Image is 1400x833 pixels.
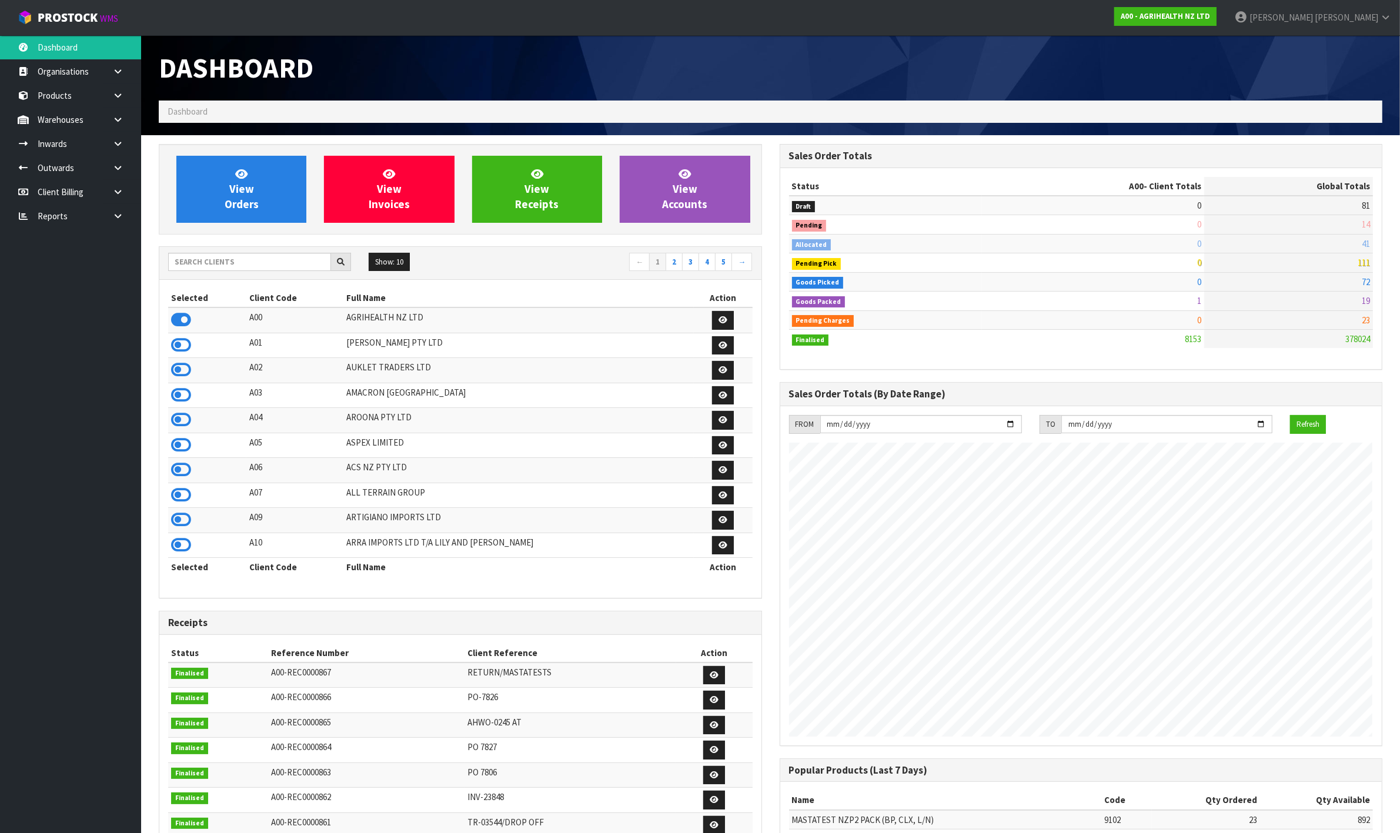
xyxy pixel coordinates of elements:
[731,253,752,272] a: →
[343,358,694,383] td: AUKLET TRADERS LTD
[369,253,410,272] button: Show: 10
[246,289,343,307] th: Client Code
[467,691,498,702] span: PO-7826
[472,156,602,223] a: ViewReceipts
[715,253,732,272] a: 5
[1362,315,1370,326] span: 23
[271,691,331,702] span: A00-REC0000866
[343,289,694,307] th: Full Name
[171,668,208,680] span: Finalised
[699,253,716,272] a: 4
[100,13,118,24] small: WMS
[515,167,559,211] span: View Receipts
[467,667,552,678] span: RETURN/MASTATESTS
[792,315,854,327] span: Pending Charges
[268,644,465,663] th: Reference Number
[792,201,816,213] span: Draft
[171,792,208,804] span: Finalised
[246,483,343,508] td: A07
[176,156,306,223] a: ViewOrders
[1362,276,1370,287] span: 72
[682,253,699,272] a: 3
[369,167,410,211] span: View Invoices
[629,253,650,272] a: ←
[246,333,343,358] td: A01
[1358,257,1370,268] span: 111
[343,508,694,533] td: ARTIGIANO IMPORTS LTD
[271,741,331,752] span: A00-REC0000864
[789,415,820,434] div: FROM
[789,150,1374,162] h3: Sales Order Totals
[168,253,331,271] input: Search clients
[792,277,844,289] span: Goods Picked
[271,791,331,802] span: A00-REC0000862
[343,533,694,558] td: ARRA IMPORTS LTD T/A LILY AND [PERSON_NAME]
[1197,276,1201,287] span: 0
[789,810,1101,829] td: MASTATEST NZP2 PACK (BP, CLX, L/N)
[1152,791,1260,809] th: Qty Ordered
[789,765,1374,776] h3: Popular Products (Last 7 Days)
[343,458,694,483] td: ACS NZ PTY LTD
[792,296,846,308] span: Goods Packed
[246,383,343,408] td: A03
[38,10,98,25] span: ProStock
[649,253,666,272] a: 1
[467,717,522,728] span: AHWO-0245 AT
[792,258,841,270] span: Pending Pick
[1197,257,1201,268] span: 0
[246,358,343,383] td: A02
[982,177,1204,196] th: - Client Totals
[271,717,331,728] span: A00-REC0000865
[246,433,343,458] td: A05
[343,333,694,358] td: [PERSON_NAME] PTY LTD
[246,533,343,558] td: A10
[246,458,343,483] td: A06
[792,239,831,251] span: Allocated
[662,167,707,211] span: View Accounts
[168,558,246,577] th: Selected
[1260,810,1373,829] td: 892
[18,10,32,25] img: cube-alt.png
[1290,415,1326,434] button: Refresh
[1362,295,1370,306] span: 19
[159,51,313,85] span: Dashboard
[792,220,827,232] span: Pending
[1197,238,1201,249] span: 0
[171,818,208,829] span: Finalised
[1315,12,1378,23] span: [PERSON_NAME]
[1121,11,1210,21] strong: A00 - AGRIHEALTH NZ LTD
[789,791,1101,809] th: Name
[1185,333,1201,344] span: 8153
[168,644,268,663] th: Status
[1197,295,1201,306] span: 1
[1345,333,1370,344] span: 378024
[171,768,208,780] span: Finalised
[343,433,694,458] td: ASPEX LIMITED
[246,508,343,533] td: A09
[225,167,259,211] span: View Orders
[168,106,208,117] span: Dashboard
[1129,180,1144,192] span: A00
[1197,315,1201,326] span: 0
[171,718,208,730] span: Finalised
[1362,219,1370,230] span: 14
[171,742,208,754] span: Finalised
[1197,200,1201,211] span: 0
[343,408,694,433] td: AROONA PTY LTD
[1260,791,1373,809] th: Qty Available
[620,156,750,223] a: ViewAccounts
[676,644,752,663] th: Action
[792,334,829,346] span: Finalised
[467,767,497,778] span: PO 7806
[246,558,343,577] th: Client Code
[1114,7,1217,26] a: A00 - AGRIHEALTH NZ LTD
[168,617,753,628] h3: Receipts
[1040,415,1061,434] div: TO
[343,307,694,333] td: AGRIHEALTH NZ LTD
[1362,238,1370,249] span: 41
[343,558,694,577] th: Full Name
[465,644,676,663] th: Client Reference
[246,408,343,433] td: A04
[343,483,694,508] td: ALL TERRAIN GROUP
[694,289,753,307] th: Action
